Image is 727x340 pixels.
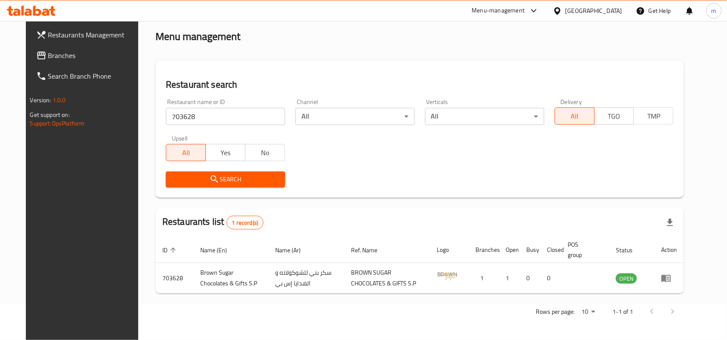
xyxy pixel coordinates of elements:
[48,50,140,61] span: Branches
[425,108,544,125] div: All
[200,245,238,255] span: Name (En)
[472,6,525,16] div: Menu-management
[499,263,519,294] td: 1
[166,172,285,187] button: Search
[173,174,278,185] span: Search
[616,245,644,255] span: Status
[437,266,458,287] img: Brown Sugar Chocolates & Gifts S.P
[48,30,140,40] span: Restaurants Management
[561,99,582,105] label: Delivery
[29,25,147,45] a: Restaurants Management
[30,118,85,129] a: Support.OpsPlatform
[578,306,599,319] div: Rows per page:
[155,30,240,43] h2: Menu management
[612,306,633,317] p: 1-1 of 1
[616,274,637,284] span: OPEN
[555,107,595,125] button: All
[598,110,631,123] span: TGO
[172,135,188,141] label: Upsell
[540,263,561,294] td: 0
[469,237,499,263] th: Branches
[469,263,499,294] td: 1
[170,147,202,159] span: All
[499,237,519,263] th: Open
[209,147,242,159] span: Yes
[227,219,264,227] span: 1 record(s)
[166,144,206,161] button: All
[430,237,469,263] th: Logo
[344,263,430,294] td: BROWN SUGAR CHOCOLATES & GIFTS S.P
[660,212,680,233] div: Export file
[637,110,670,123] span: TMP
[568,239,599,260] span: POS group
[540,237,561,263] th: Closed
[536,306,575,317] p: Rows per page:
[30,95,51,106] span: Version:
[565,6,622,15] div: [GEOGRAPHIC_DATA]
[634,107,674,125] button: TMP
[155,237,684,294] table: enhanced table
[654,237,684,263] th: Action
[275,245,312,255] span: Name (Ar)
[351,245,388,255] span: Ref. Name
[166,108,285,125] input: Search for restaurant name or ID..
[249,147,282,159] span: No
[594,107,634,125] button: TGO
[268,263,344,294] td: سكر بني للشوكولاته و الهدايا إس بي
[559,110,591,123] span: All
[53,95,66,106] span: 1.0.0
[48,71,140,81] span: Search Branch Phone
[519,237,540,263] th: Busy
[661,273,677,283] div: Menu
[162,245,179,255] span: ID
[519,263,540,294] td: 0
[295,108,415,125] div: All
[245,144,285,161] button: No
[30,109,70,120] span: Get support on:
[29,45,147,66] a: Branches
[711,6,717,15] span: m
[205,144,245,161] button: Yes
[155,263,193,294] td: 703628
[193,263,268,294] td: Brown Sugar Chocolates & Gifts S.P
[29,66,147,86] a: Search Branch Phone
[166,78,674,91] h2: Restaurant search
[227,216,264,230] div: Total records count
[162,215,264,230] h2: Restaurants list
